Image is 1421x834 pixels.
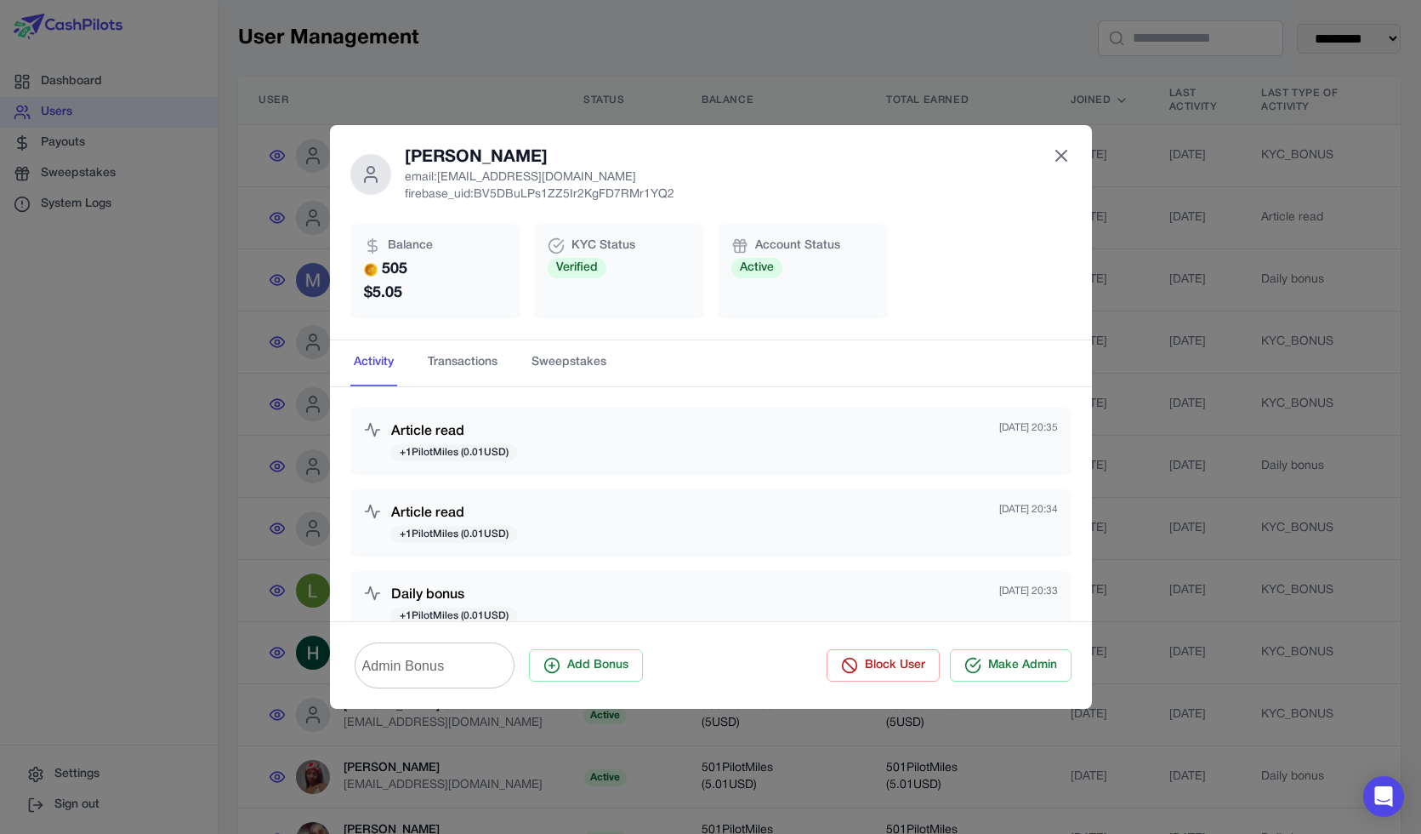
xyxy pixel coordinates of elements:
img: PMs [364,263,378,277]
span: + 1 PilotMiles ( 0.01 USD) [391,608,517,625]
span: KYC Status [571,237,635,254]
span: Verified [548,258,606,278]
p: [DATE] 20:35 [999,421,1058,435]
h3: Article read [391,503,517,523]
p: 505 $ 5.05 [364,258,507,306]
h3: Daily bonus [391,585,517,605]
button: Block User [827,649,940,682]
p: [DATE] 20:34 [999,503,1058,517]
button: Transactions [424,340,501,386]
div: Open Intercom Messenger [1363,776,1404,817]
span: Account Status [755,237,840,254]
button: Activity [350,340,397,386]
span: + 1 PilotMiles ( 0.01 USD) [391,526,517,543]
span: + 1 PilotMiles ( 0.01 USD) [391,444,517,461]
span: Balance [388,237,433,254]
nav: Tabs [330,340,1092,386]
p: email: [EMAIL_ADDRESS][DOMAIN_NAME] [405,169,674,186]
p: [DATE] 20:33 [999,585,1058,598]
h2: [PERSON_NAME] [405,146,674,169]
button: Sweepstakes [528,340,610,386]
p: firebase_uid: BV5DBuLPs1ZZ5Ir2KgFD7RMr1YQ2 [405,186,674,203]
button: Add Bonus [529,649,643,682]
button: Make Admin [950,649,1071,682]
span: Active [731,258,782,278]
h3: Article read [391,421,517,442]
